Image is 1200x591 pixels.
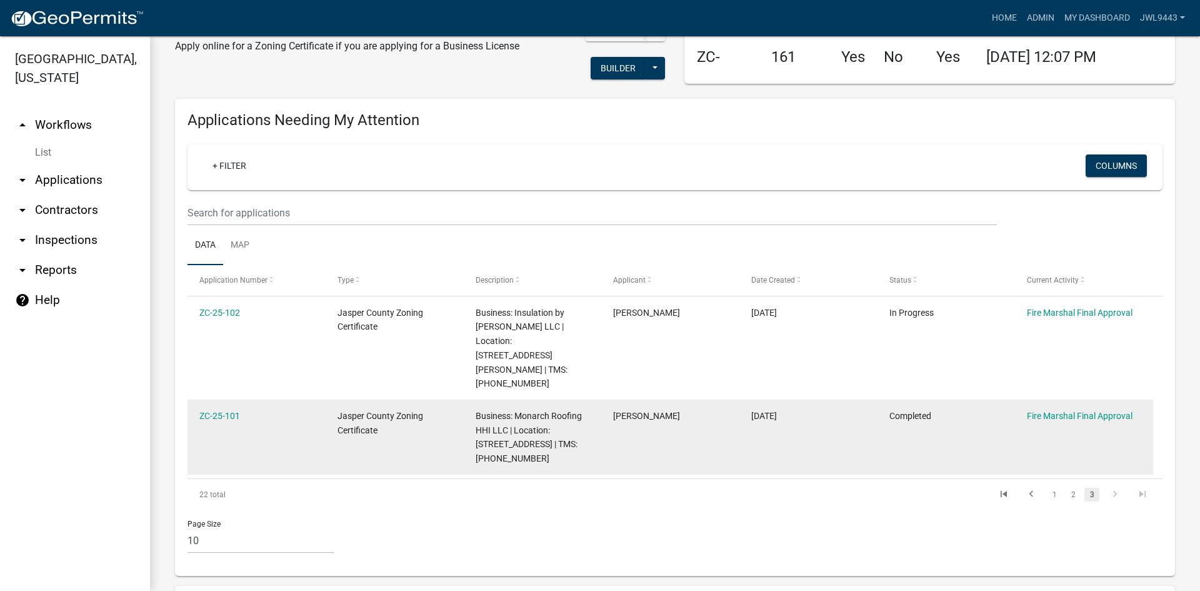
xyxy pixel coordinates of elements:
span: Jasper County Zoning Certificate [337,308,423,332]
span: Application Number [199,276,267,285]
button: Builder [591,57,646,79]
p: Apply online for a Zoning Certificate if you are applying for a Business License [175,39,519,54]
a: go to next page [1103,488,1127,502]
i: arrow_drop_up [15,118,30,133]
span: 04/22/2025 [751,308,777,318]
span: Date Created [751,276,795,285]
datatable-header-cell: Applicant [601,265,739,295]
datatable-header-cell: Date Created [739,265,877,295]
a: Fire Marshal Final Approval [1027,411,1132,421]
datatable-header-cell: Description [463,265,601,295]
span: Applicant [613,276,646,285]
span: Jasper County Zoning Certificate [337,411,423,435]
h4: Yes [936,48,967,66]
h4: No [884,48,917,66]
i: help [15,293,30,308]
a: JWL9443 [1135,6,1190,30]
li: page 2 [1064,484,1082,505]
span: Status [889,276,911,285]
div: 22 total [187,479,380,510]
span: [DATE] 12:07 PM [986,48,1096,66]
i: arrow_drop_down [15,233,30,248]
button: Columns [1086,154,1147,177]
span: David Gaskins [613,308,680,318]
a: Map [223,226,257,266]
h4: Applications Needing My Attention [187,111,1162,129]
span: Current Activity [1027,276,1079,285]
i: arrow_drop_down [15,263,30,278]
a: go to last page [1131,488,1154,502]
span: In Progress [889,308,934,318]
li: page 1 [1045,484,1064,505]
span: Business: Insulation by Cohens LLC | Location: 47 KINGSBURY ST | TMS: 039-41-02-001 [476,308,567,389]
span: Business: Monarch Roofing HHI LLC | Location: 2894 ARGENT BLVD | TMS: 080-00-03-041 [476,411,582,463]
a: Fire Marshal Final Approval [1027,308,1132,318]
a: 1 [1047,488,1062,502]
input: Search for applications [187,200,997,226]
a: go to previous page [1019,488,1043,502]
datatable-header-cell: Status [877,265,1016,295]
a: Data [187,226,223,266]
a: ZC-25-101 [199,411,240,421]
span: Completed [889,411,931,421]
i: arrow_drop_down [15,203,30,218]
li: page 3 [1082,484,1101,505]
a: Admin [1022,6,1059,30]
a: ZC-25-102 [199,308,240,318]
h4: ZC- [697,48,752,66]
a: + Filter [202,154,256,177]
a: 3 [1084,488,1099,502]
span: Description [476,276,514,285]
a: My Dashboard [1059,6,1135,30]
i: arrow_drop_down [15,173,30,188]
a: 2 [1066,488,1081,502]
datatable-header-cell: Current Activity [1015,265,1153,295]
datatable-header-cell: Type [326,265,464,295]
h4: Yes [841,48,865,66]
h4: 161 [771,48,822,66]
datatable-header-cell: Application Number [187,265,326,295]
span: Type [337,276,354,285]
span: 04/17/2025 [751,411,777,421]
a: Home [987,6,1022,30]
span: Michael Carriere [613,411,680,421]
a: go to first page [992,488,1016,502]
